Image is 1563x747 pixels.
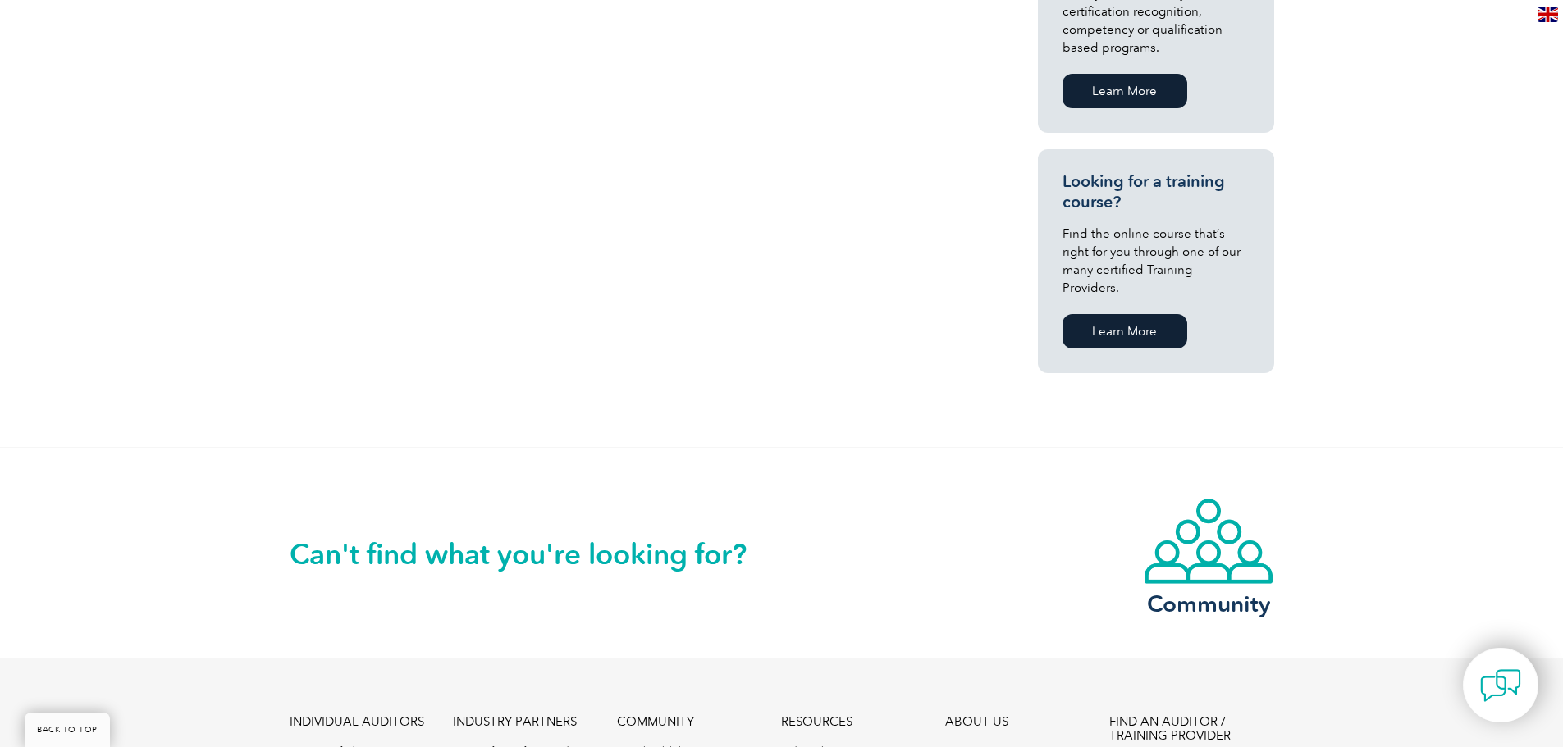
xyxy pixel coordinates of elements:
[1063,171,1250,212] h3: Looking for a training course?
[1143,497,1274,614] a: Community
[1143,594,1274,614] h3: Community
[1143,497,1274,585] img: icon-community.webp
[1063,225,1250,297] p: Find the online course that’s right for you through one of our many certified Training Providers.
[25,713,110,747] a: BACK TO TOP
[1480,665,1521,706] img: contact-chat.png
[1063,314,1187,348] a: Learn More
[290,541,782,567] h2: Can't find what you're looking for?
[1109,715,1273,743] a: FIND AN AUDITOR / TRAINING PROVIDER
[781,715,852,729] a: RESOURCES
[1538,7,1558,22] img: en
[945,715,1008,729] a: ABOUT US
[453,715,577,729] a: INDUSTRY PARTNERS
[1063,74,1187,108] a: Learn More
[617,715,694,729] a: COMMUNITY
[290,715,424,729] a: INDIVIDUAL AUDITORS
